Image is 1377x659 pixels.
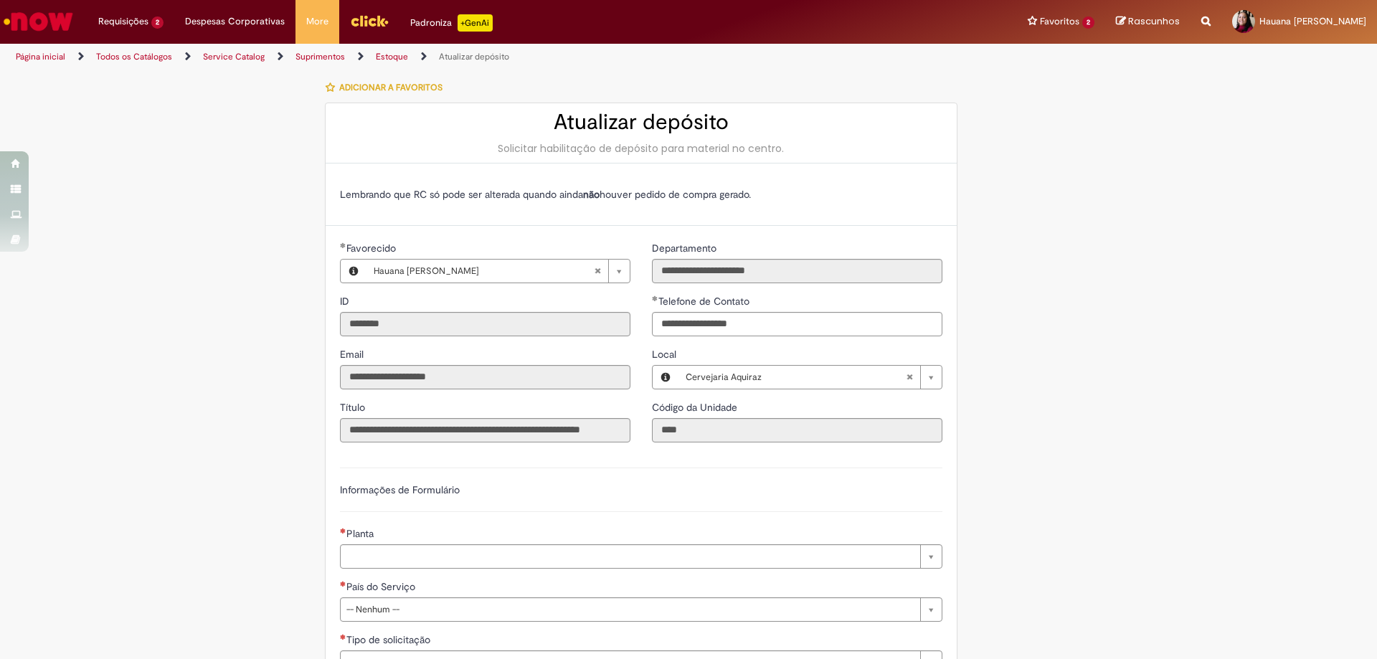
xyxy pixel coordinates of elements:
[410,14,493,32] div: Padroniza
[899,366,920,389] abbr: Limpar campo Local
[658,295,752,308] span: Telefone de Contato
[366,260,630,283] a: Hauana [PERSON_NAME]Limpar campo Favorecido
[340,365,630,389] input: Email
[1116,15,1180,29] a: Rascunhos
[151,16,164,29] span: 2
[341,260,366,283] button: Favorecido, Visualizar este registro Hauana Fernanda Freitas Da Silva
[96,51,172,62] a: Todos os Catálogos
[340,312,630,336] input: ID
[340,544,942,569] a: Limpar campo Planta
[340,528,346,534] span: Necessários
[652,242,719,255] span: Somente leitura - Departamento
[439,51,509,62] a: Atualizar depósito
[652,241,719,255] label: Somente leitura - Departamento
[583,188,600,201] strong: não
[1128,14,1180,28] span: Rascunhos
[346,527,377,540] span: Necessários - Planta
[340,295,352,308] span: Somente leitura - ID
[652,400,740,414] label: Somente leitura - Código da Unidade
[340,348,366,361] span: Somente leitura - Email
[340,347,366,361] label: Somente leitura - Email
[686,366,906,389] span: Cervejaria Aquiraz
[340,294,352,308] label: Somente leitura - ID
[652,348,679,361] span: Local
[346,242,399,255] span: Necessários - Favorecido
[350,10,389,32] img: click_logo_yellow_360x200.png
[374,260,594,283] span: Hauana [PERSON_NAME]
[340,418,630,442] input: Título
[340,401,368,414] span: Somente leitura - Título
[340,400,368,414] label: Somente leitura - Título
[98,14,148,29] span: Requisições
[652,312,942,336] input: Telefone de Contato
[340,178,1071,211] td: Lembrando que RC só pode ser alterada quando ainda houver pedido de compra gerado.
[340,242,346,248] span: Obrigatório Preenchido
[340,483,460,496] label: Informações de Formulário
[376,51,408,62] a: Estoque
[203,51,265,62] a: Service Catalog
[340,110,942,134] h2: Atualizar depósito
[340,581,346,587] span: Necessários
[346,598,913,621] span: -- Nenhum --
[587,260,608,283] abbr: Limpar campo Favorecido
[325,72,450,103] button: Adicionar a Favoritos
[346,580,418,593] span: País do Serviço
[346,633,433,646] span: Tipo de solicitação
[295,51,345,62] a: Suprimentos
[458,14,493,32] p: +GenAi
[1259,15,1366,27] span: Hauana [PERSON_NAME]
[339,82,443,93] span: Adicionar a Favoritos
[11,44,907,70] ul: Trilhas de página
[185,14,285,29] span: Despesas Corporativas
[652,259,942,283] input: Departamento
[16,51,65,62] a: Página inicial
[1040,14,1079,29] span: Favoritos
[652,401,740,414] span: Somente leitura - Código da Unidade
[652,295,658,301] span: Obrigatório Preenchido
[678,366,942,389] a: Cervejaria AquirazLimpar campo Local
[1082,16,1094,29] span: 2
[652,418,942,442] input: Código da Unidade
[653,366,678,389] button: Local, Visualizar este registro Cervejaria Aquiraz
[306,14,328,29] span: More
[340,141,942,156] div: Solicitar habilitação de depósito para material no centro.
[1,7,75,36] img: ServiceNow
[340,634,346,640] span: Necessários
